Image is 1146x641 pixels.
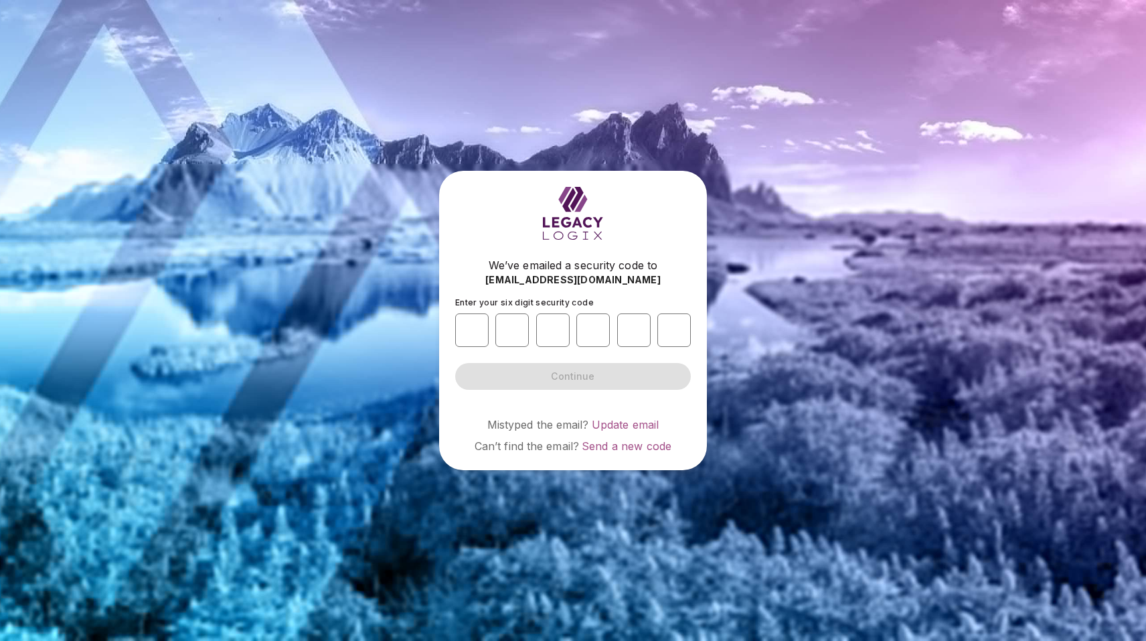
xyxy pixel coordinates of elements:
[582,439,671,453] a: Send a new code
[489,257,657,273] span: We’ve emailed a security code to
[475,439,579,453] span: Can’t find the email?
[487,418,589,431] span: Mistyped the email?
[592,418,659,431] a: Update email
[485,273,661,287] span: [EMAIL_ADDRESS][DOMAIN_NAME]
[455,297,594,307] span: Enter your six digit security code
